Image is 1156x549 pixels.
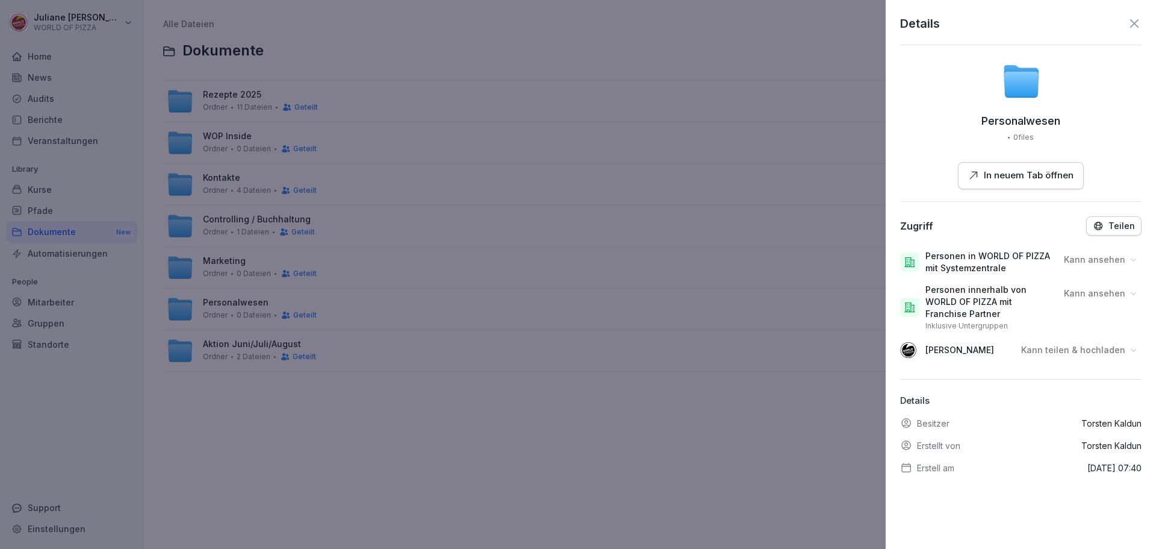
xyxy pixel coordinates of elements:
[925,321,1008,331] p: Inklusive Untergruppen
[1081,439,1142,452] p: Torsten Kaldun
[1064,254,1125,266] p: Kann ansehen
[1081,417,1142,430] p: Torsten Kaldun
[900,394,1142,408] p: Details
[958,162,1084,189] button: In neuem Tab öffnen
[900,342,917,359] img: kkjmddf1tbwfmfasv7mb0vpo.png
[1013,132,1034,143] p: 0 files
[1021,344,1125,356] p: Kann teilen & hochladen
[917,417,949,430] p: Besitzer
[1087,462,1142,474] p: [DATE] 07:40
[925,284,1054,320] p: Personen innerhalb von WORLD OF PIZZA mit Franchise Partner
[900,14,940,33] p: Details
[984,169,1074,183] p: In neuem Tab öffnen
[1086,216,1142,236] button: Teilen
[981,115,1060,127] p: Personalwesen
[925,250,1054,274] p: Personen in WORLD OF PIZZA mit Systemzentrale
[917,462,954,474] p: Erstell am
[925,344,994,356] p: [PERSON_NAME]
[900,220,933,232] div: Zugriff
[1064,287,1125,300] p: Kann ansehen
[1108,221,1135,231] p: Teilen
[917,439,960,452] p: Erstellt von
